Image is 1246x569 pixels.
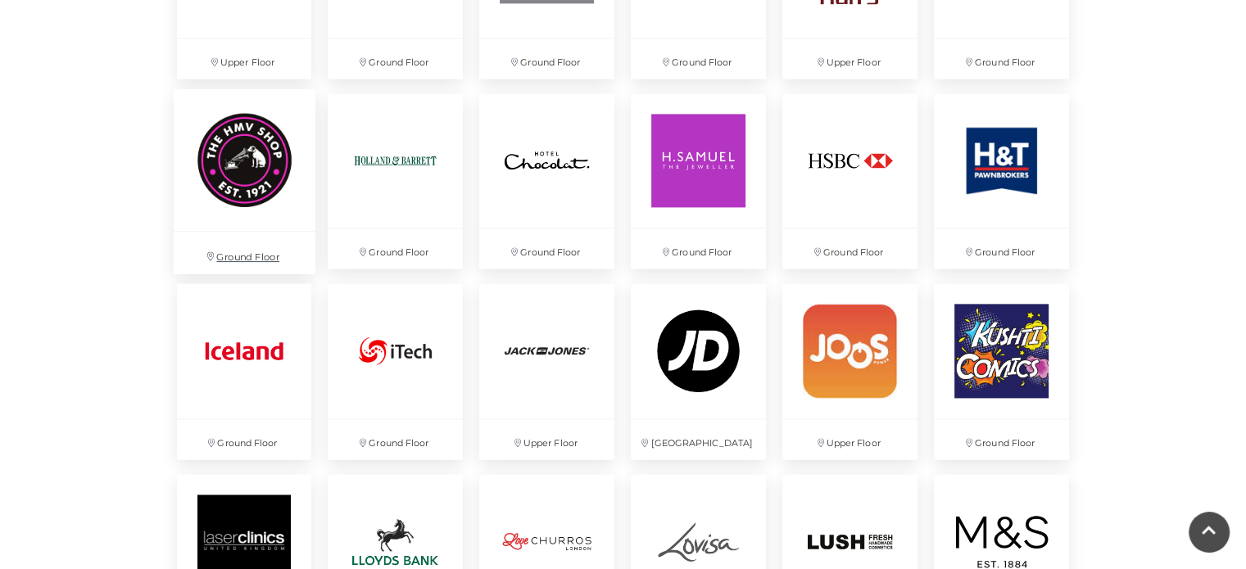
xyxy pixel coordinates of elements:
[926,275,1077,467] a: Ground Floor
[631,228,766,269] p: Ground Floor
[177,419,312,459] p: Ground Floor
[319,85,471,278] a: Ground Floor
[774,85,926,278] a: Ground Floor
[631,38,766,79] p: Ground Floor
[328,228,463,269] p: Ground Floor
[479,419,614,459] p: Upper Floor
[471,275,623,467] a: Upper Floor
[319,275,471,467] a: Ground Floor
[631,419,766,459] p: [GEOGRAPHIC_DATA]
[471,85,623,278] a: Ground Floor
[782,228,918,269] p: Ground Floor
[774,275,926,467] a: Upper Floor
[479,38,614,79] p: Ground Floor
[165,80,324,282] a: Ground Floor
[328,38,463,79] p: Ground Floor
[782,419,918,459] p: Upper Floor
[934,228,1069,269] p: Ground Floor
[177,38,312,79] p: Upper Floor
[328,419,463,459] p: Ground Floor
[479,228,614,269] p: Ground Floor
[173,231,315,273] p: Ground Floor
[934,38,1069,79] p: Ground Floor
[926,85,1077,278] a: Ground Floor
[169,275,320,467] a: Ground Floor
[782,38,918,79] p: Upper Floor
[934,419,1069,459] p: Ground Floor
[623,85,774,278] a: Ground Floor
[623,275,774,467] a: [GEOGRAPHIC_DATA]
